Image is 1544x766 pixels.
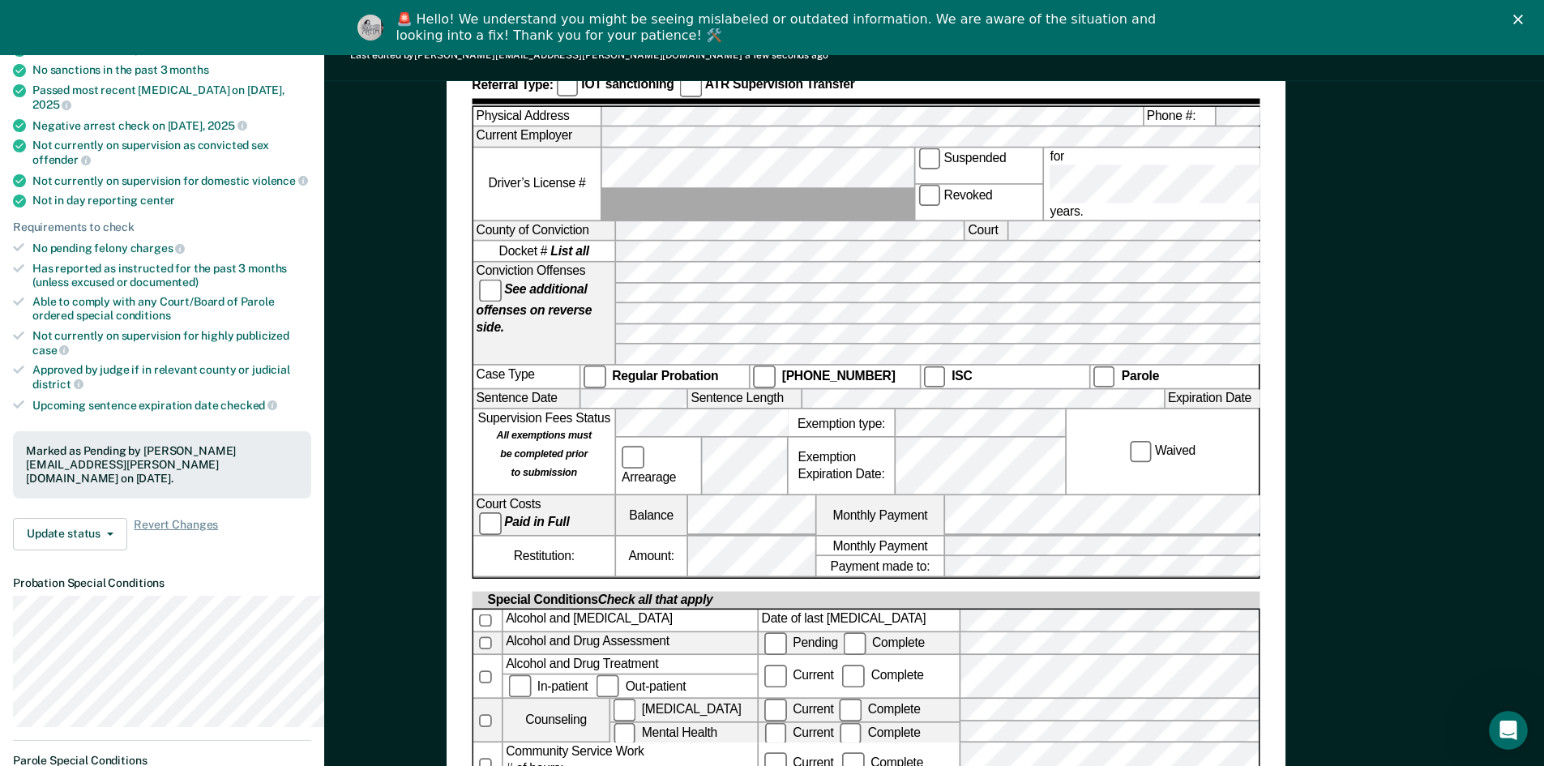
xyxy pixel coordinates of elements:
[816,557,943,576] label: Payment made to:
[916,148,1043,183] label: Suspended
[761,635,840,649] label: Pending
[479,280,501,302] input: See additional offenses on reverse side.
[473,536,614,576] div: Restitution:
[13,576,311,590] dt: Probation Special Conditions
[476,282,592,333] strong: See additional offenses on reverse side.
[952,369,972,383] strong: ISC
[1121,369,1158,383] strong: Parole
[584,366,605,387] input: Regular Probation
[759,610,959,631] label: Date of last [MEDICAL_DATA]
[816,496,943,535] label: Monthly Payment
[396,11,1161,44] div: 🚨 Hello! We understand you might be seeing mislabeled or outdated information. We are aware of th...
[473,106,601,126] label: Physical Address
[1129,441,1151,463] input: Waived
[840,669,926,683] label: Complete
[503,610,757,631] div: Alcohol and [MEDICAL_DATA]
[357,15,383,41] img: Profile image for Kim
[169,63,208,76] span: months
[32,363,311,391] div: Approved by judge if in relevant county or judicial
[32,153,91,166] span: offender
[503,655,757,674] div: Alcohol and Drug Treatment
[761,669,836,683] label: Current
[788,409,894,436] label: Exemption type:
[556,75,578,96] input: IOT sanctioning
[506,678,594,692] label: In-patient
[1127,441,1198,463] label: Waived
[764,665,786,687] input: Current
[916,185,1043,220] label: Revoked
[622,447,644,469] input: Arrearage
[581,78,674,92] strong: IOT sanctioning
[32,344,69,357] span: case
[473,263,614,364] div: Conviction Offenses
[753,366,775,387] input: [PHONE_NUMBER]
[918,148,940,169] input: Suspended
[13,220,311,234] div: Requirements to check
[32,262,311,289] div: Has reported as instructed for the past 3 months (unless excused or
[842,665,864,687] input: Complete
[32,378,83,391] span: district
[32,63,311,77] div: No sanctions in the past 3
[496,430,591,479] strong: All exemptions must be completed prior to submission
[498,243,588,260] span: Docket #
[116,309,171,322] span: conditions
[918,185,940,207] input: Revoked
[220,399,277,412] span: checked
[32,241,311,255] div: No pending felony
[1050,165,1383,203] input: for years.
[32,173,311,188] div: Not currently on supervision for domestic
[479,512,501,534] input: Paid in Full
[473,366,580,387] div: Case Type
[816,536,943,555] label: Monthly Payment
[840,635,927,649] label: Complete
[839,722,861,744] input: Complete
[836,725,923,739] label: Complete
[504,516,569,529] strong: Paid in Full
[612,369,718,383] strong: Regular Probation
[1093,366,1114,387] input: Parole
[485,592,716,609] div: Special Conditions
[613,699,635,721] input: [MEDICAL_DATA]
[764,699,786,721] input: Current
[764,722,786,744] input: Current
[130,276,198,289] span: documented)
[761,725,836,739] label: Current
[473,148,601,220] label: Driver’s License #
[13,518,127,550] button: Update status
[761,702,836,716] label: Current
[1165,389,1264,409] label: Expiration Date
[745,49,828,61] span: a few seconds ago
[32,139,311,166] div: Not currently on supervision as convicted sex
[923,366,945,387] input: ISC
[32,98,71,111] span: 2025
[140,194,175,207] span: center
[472,78,553,92] strong: Referral Type:
[503,632,757,653] div: Alcohol and Drug Assessment
[610,699,757,721] label: [MEDICAL_DATA]
[1144,106,1214,126] label: Phone #:
[252,174,308,187] span: violence
[32,118,311,133] div: Negative arrest check on [DATE],
[616,496,686,535] label: Balance
[26,444,298,485] div: Marked as Pending by [PERSON_NAME][EMAIL_ADDRESS][PERSON_NAME][DOMAIN_NAME] on [DATE].
[597,675,618,697] input: Out-patient
[618,447,698,486] label: Arrearage
[508,675,530,697] input: In-patient
[32,329,311,357] div: Not currently on supervision for highly publicized
[134,518,218,550] span: Revert Changes
[1047,148,1386,220] label: for years.
[1513,15,1529,24] div: Close
[597,593,712,607] span: Check all that apply
[503,699,609,741] div: Counseling
[32,83,311,111] div: Passed most recent [MEDICAL_DATA] on [DATE],
[764,632,786,654] input: Pending
[1489,711,1528,750] iframe: Intercom live chat
[550,244,588,258] strong: List all
[473,221,614,241] label: County of Conviction
[473,409,614,494] div: Supervision Fees Status
[687,389,800,409] label: Sentence Length
[594,678,689,692] label: Out-patient
[613,722,635,744] input: Mental Health
[836,702,923,716] label: Complete
[788,438,894,494] div: Exemption Expiration Date:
